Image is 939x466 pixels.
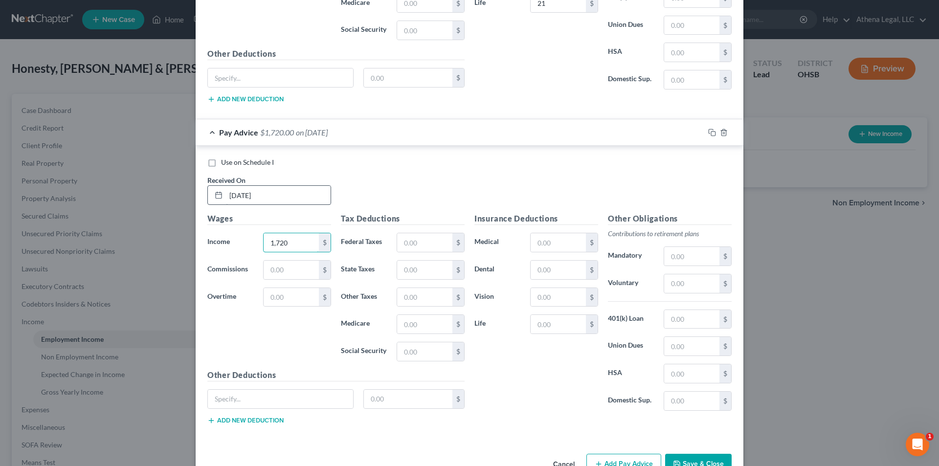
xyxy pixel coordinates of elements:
label: 401(k) Loan [603,310,659,329]
div: $ [719,337,731,355]
label: Domestic Sup. [603,70,659,89]
label: HSA [603,364,659,383]
label: Union Dues [603,336,659,356]
input: 0.00 [664,70,719,89]
input: 0.00 [264,233,319,252]
input: 0.00 [531,261,586,279]
label: Dental [469,260,525,280]
div: $ [586,233,598,252]
div: $ [719,310,731,329]
span: Income [207,237,230,245]
input: 0.00 [664,43,719,62]
span: 1 [926,433,934,441]
input: MM/DD/YYYY [226,186,331,204]
label: HSA [603,43,659,62]
div: $ [719,392,731,410]
div: $ [319,288,331,307]
input: 0.00 [664,337,719,355]
input: 0.00 [664,16,719,35]
input: 0.00 [397,288,452,307]
label: Social Security [336,21,392,40]
label: Medical [469,233,525,252]
label: Vision [469,288,525,307]
span: on [DATE] [296,128,328,137]
input: 0.00 [664,364,719,383]
div: $ [719,247,731,266]
div: $ [452,288,464,307]
div: $ [586,288,598,307]
label: Social Security [336,342,392,361]
div: $ [719,364,731,383]
input: 0.00 [531,233,586,252]
input: 0.00 [664,392,719,410]
input: 0.00 [364,68,453,87]
input: 0.00 [397,233,452,252]
iframe: Intercom live chat [906,433,929,456]
label: Mandatory [603,246,659,266]
div: $ [452,315,464,333]
label: Domestic Sup. [603,391,659,411]
label: Medicare [336,314,392,334]
h5: Other Obligations [608,213,732,225]
div: $ [452,68,464,87]
label: State Taxes [336,260,392,280]
span: Pay Advice [219,128,258,137]
p: Contributions to retirement plans [608,229,732,239]
div: $ [452,390,464,408]
label: Life [469,314,525,334]
input: 0.00 [264,261,319,279]
input: 0.00 [397,21,452,40]
div: $ [719,16,731,35]
button: Add new deduction [207,417,284,424]
input: 0.00 [397,315,452,333]
div: $ [319,261,331,279]
span: Use on Schedule I [221,158,274,166]
label: Commissions [202,260,258,280]
label: Federal Taxes [336,233,392,252]
input: 0.00 [664,274,719,293]
div: $ [719,43,731,62]
h5: Wages [207,213,331,225]
span: Received On [207,176,246,184]
input: 0.00 [531,288,586,307]
input: 0.00 [364,390,453,408]
div: $ [586,261,598,279]
div: $ [319,233,331,252]
div: $ [452,261,464,279]
label: Union Dues [603,16,659,35]
span: $1,720.00 [260,128,294,137]
h5: Tax Deductions [341,213,465,225]
h5: Other Deductions [207,48,465,60]
label: Overtime [202,288,258,307]
div: $ [452,342,464,361]
input: 0.00 [397,261,452,279]
h5: Insurance Deductions [474,213,598,225]
label: Other Taxes [336,288,392,307]
div: $ [586,315,598,333]
input: 0.00 [664,247,719,266]
label: Voluntary [603,274,659,293]
input: 0.00 [397,342,452,361]
div: $ [452,233,464,252]
div: $ [452,21,464,40]
input: Specify... [208,68,353,87]
button: Add new deduction [207,95,284,103]
div: $ [719,274,731,293]
input: 0.00 [531,315,586,333]
input: Specify... [208,390,353,408]
input: 0.00 [264,288,319,307]
div: $ [719,70,731,89]
h5: Other Deductions [207,369,465,381]
input: 0.00 [664,310,719,329]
